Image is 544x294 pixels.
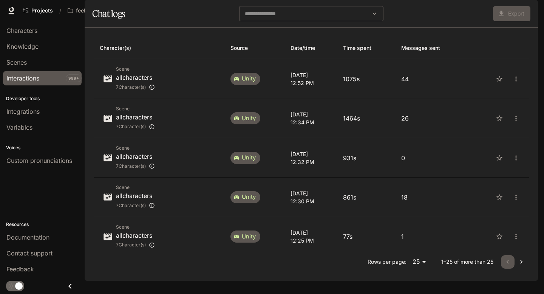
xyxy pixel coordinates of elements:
p: feeLab [76,8,93,14]
p: 44 [401,74,462,84]
p: 12:32 PM [291,158,331,166]
p: 861s [343,193,389,202]
button: close [509,151,523,165]
button: All workspaces [64,3,105,18]
button: Open [369,8,380,19]
span: 7 Character(s) [116,202,146,209]
div: Zoe, Harry, Richard, Sophie, Lou, Viv, Willow [116,200,155,210]
span: 7 Character(s) [116,241,146,249]
p: allcharacters [116,73,155,82]
button: Favorite [493,230,506,243]
button: close [509,111,523,125]
div: Zoe, Harry, Richard, Sophie, Lou, Viv, Willow [116,161,155,171]
span: 7 Character(s) [116,84,146,91]
p: [DATE] [291,71,331,79]
p: 12:25 PM [291,237,331,244]
th: Time spent [337,37,395,59]
button: Favorite [493,151,506,165]
th: Source [224,37,284,59]
span: unity [237,154,260,162]
th: Date/time [284,37,337,59]
p: allcharacters [116,113,155,122]
p: allcharacters [116,191,155,200]
div: / [56,7,64,15]
button: close [509,72,523,86]
p: allcharacters [116,231,155,240]
p: 12:30 PM [291,197,331,205]
p: 931s [343,153,389,162]
span: unity [237,233,260,241]
div: Zoe, Harry, Richard, Sophie, Lou, Viv, Willow [116,122,155,132]
button: Go to next page [515,255,528,269]
h1: Chat logs [92,6,125,21]
span: unity [237,193,260,201]
div: Zoe, Harry, Richard, Sophie, Lou, Viv, Willow [116,82,155,92]
p: 18 [401,193,462,202]
span: Coming soon [493,9,530,17]
p: 0 [401,153,462,162]
span: Scene [116,105,155,113]
div: 25 [410,256,429,268]
p: Rows per page: [368,258,406,266]
p: 12:52 PM [291,79,331,87]
div: Zoe, Harry, Richard, Sophie, Lou, Viv, Willow [116,240,155,250]
p: 26 [401,114,462,123]
p: 1–25 of more than 25 [441,258,493,266]
span: Scene [116,223,155,231]
p: 77s [343,232,389,241]
th: Messages sent [395,37,468,59]
span: 7 Character(s) [116,123,146,130]
p: 1464s [343,114,389,123]
button: close [509,190,523,204]
span: Scene [116,65,155,73]
p: 12:34 PM [291,118,331,126]
button: Favorite [493,190,506,204]
a: Go to projects [20,3,56,18]
span: 7 Character(s) [116,162,146,170]
span: unity [237,75,260,83]
p: [DATE] [291,110,331,118]
button: Favorite [493,72,506,86]
p: [DATE] [291,229,331,237]
span: unity [237,115,260,122]
p: 1 [401,232,462,241]
button: Favorite [493,111,506,125]
p: [DATE] [291,189,331,197]
span: Projects [31,8,53,14]
button: close [509,230,523,243]
p: allcharacters [116,152,155,161]
p: 1075s [343,74,389,84]
p: [DATE] [291,150,331,158]
span: Scene [116,184,155,191]
th: Character(s) [94,37,224,59]
span: Scene [116,144,155,152]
